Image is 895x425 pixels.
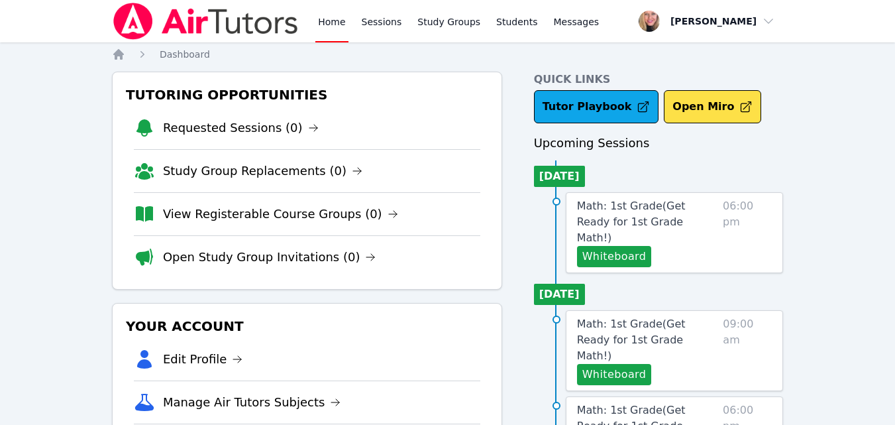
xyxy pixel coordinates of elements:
[163,350,243,369] a: Edit Profile
[112,48,783,61] nav: Breadcrumb
[577,198,717,246] a: Math: 1st Grade(Get Ready for 1st Grade Math!)
[163,162,362,180] a: Study Group Replacements (0)
[123,83,491,107] h3: Tutoring Opportunities
[577,318,686,362] span: Math: 1st Grade ( Get Ready for 1st Grade Math! )
[163,248,376,267] a: Open Study Group Invitations (0)
[723,316,772,385] span: 09:00 am
[577,364,652,385] button: Whiteboard
[534,72,784,88] h4: Quick Links
[723,198,772,267] span: 06:00 pm
[163,205,398,223] a: View Registerable Course Groups (0)
[534,134,784,152] h3: Upcoming Sessions
[163,119,319,137] a: Requested Sessions (0)
[160,48,210,61] a: Dashboard
[664,90,761,123] button: Open Miro
[112,3,299,40] img: Air Tutors
[160,49,210,60] span: Dashboard
[163,393,341,412] a: Manage Air Tutors Subjects
[577,200,686,244] span: Math: 1st Grade ( Get Ready for 1st Grade Math! )
[534,90,659,123] a: Tutor Playbook
[534,166,585,187] li: [DATE]
[554,15,600,29] span: Messages
[577,246,652,267] button: Whiteboard
[577,316,718,364] a: Math: 1st Grade(Get Ready for 1st Grade Math!)
[534,284,585,305] li: [DATE]
[123,314,491,338] h3: Your Account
